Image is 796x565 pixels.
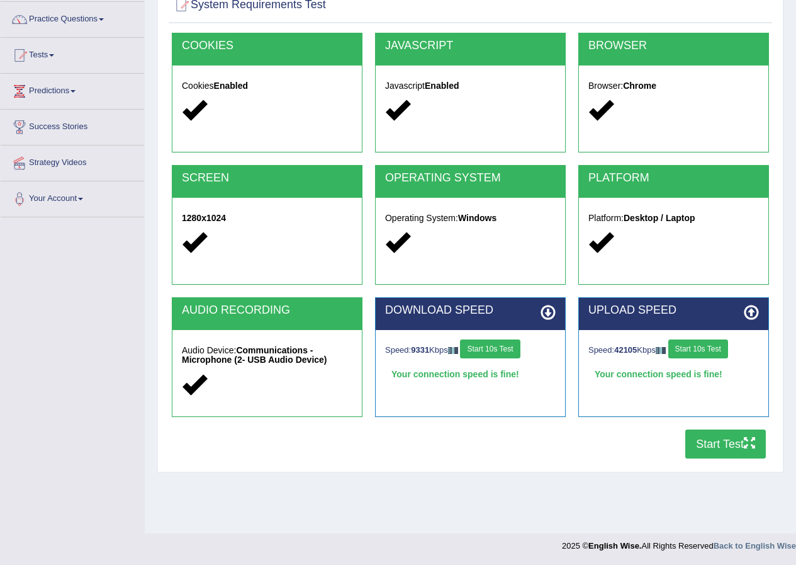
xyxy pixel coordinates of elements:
[656,347,666,354] img: ajax-loader-fb-connection.gif
[411,345,429,355] strong: 9331
[668,340,728,358] button: Start 10s Test
[1,110,144,141] a: Success Stories
[588,304,759,317] h2: UPLOAD SPEED
[588,172,759,185] h2: PLATFORM
[714,541,796,551] a: Back to English Wise
[614,345,637,355] strong: 42105
[182,345,327,365] strong: Communications - Microphone (2- USB Audio Device)
[588,340,759,362] div: Speed: Kbps
[458,213,496,223] strong: Windows
[623,81,656,91] strong: Chrome
[182,304,352,317] h2: AUDIO RECORDING
[182,40,352,52] h2: COOKIES
[588,81,759,91] h5: Browser:
[460,340,520,358] button: Start 10s Test
[385,340,556,362] div: Speed: Kbps
[182,172,352,185] h2: SCREEN
[1,38,144,69] a: Tests
[624,213,695,223] strong: Desktop / Laptop
[1,74,144,105] a: Predictions
[562,534,796,552] div: 2025 © All Rights Reserved
[385,40,556,52] h2: JAVASCRIPT
[385,81,556,91] h5: Javascript
[385,214,556,223] h5: Operating System:
[182,346,352,365] h5: Audio Device:
[1,146,144,177] a: Strategy Videos
[588,541,641,551] strong: English Wise.
[214,81,248,91] strong: Enabled
[1,181,144,213] a: Your Account
[385,365,556,384] div: Your connection speed is fine!
[385,304,556,317] h2: DOWNLOAD SPEED
[385,172,556,185] h2: OPERATING SYSTEM
[588,365,759,384] div: Your connection speed is fine!
[182,81,352,91] h5: Cookies
[182,213,226,223] strong: 1280x1024
[1,2,144,33] a: Practice Questions
[588,214,759,223] h5: Platform:
[685,430,766,459] button: Start Test
[448,347,458,354] img: ajax-loader-fb-connection.gif
[588,40,759,52] h2: BROWSER
[425,81,459,91] strong: Enabled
